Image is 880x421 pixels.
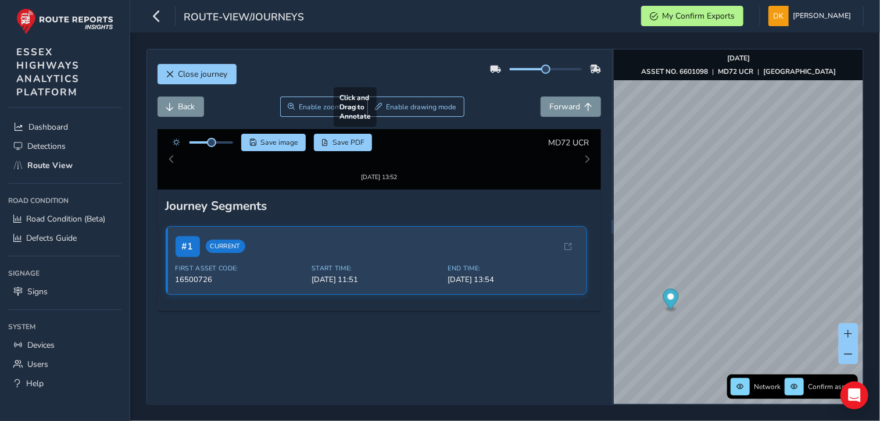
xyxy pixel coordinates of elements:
[344,147,414,158] img: Thumbnail frame
[27,340,55,351] span: Devices
[768,6,855,26] button: [PERSON_NAME]
[312,254,441,262] span: Start Time:
[176,264,305,274] span: 16500726
[344,158,414,166] div: [DATE] 13:52
[718,67,753,76] strong: MD72 UCR
[8,374,121,393] a: Help
[26,233,77,244] span: Defects Guide
[8,265,121,282] div: Signage
[176,254,305,262] span: First Asset Code:
[299,102,360,112] span: Enable zoom mode
[176,226,200,247] span: # 1
[8,229,121,248] a: Defects Guide
[641,67,836,76] div: | |
[27,160,73,171] span: Route View
[448,254,578,262] span: End Time:
[727,53,750,63] strong: [DATE]
[367,97,464,117] button: Draw
[541,97,601,117] button: Forward
[8,355,121,374] a: Users
[314,134,373,151] button: PDF
[26,213,105,224] span: Road Condition (Beta)
[8,192,121,209] div: Road Condition
[662,10,735,22] span: My Confirm Exports
[793,6,851,26] span: [PERSON_NAME]
[763,67,836,76] strong: [GEOGRAPHIC_DATA]
[260,138,298,147] span: Save image
[158,97,204,117] button: Back
[206,230,245,243] span: Current
[27,286,48,297] span: Signs
[28,122,68,133] span: Dashboard
[754,382,781,391] span: Network
[27,141,66,152] span: Detections
[332,138,364,147] span: Save PDF
[178,101,195,112] span: Back
[641,6,743,26] button: My Confirm Exports
[8,156,121,175] a: Route View
[280,97,368,117] button: Zoom
[548,137,589,148] span: MD72 UCR
[166,187,593,204] div: Journey Segments
[808,382,854,391] span: Confirm assets
[312,264,441,274] span: [DATE] 11:51
[8,318,121,336] div: System
[241,134,306,151] button: Save
[768,6,789,26] img: diamond-layout
[178,69,228,80] span: Close journey
[8,282,121,301] a: Signs
[641,67,708,76] strong: ASSET NO. 6601098
[840,381,868,409] div: Open Intercom Messenger
[27,359,48,370] span: Users
[184,10,304,26] span: route-view/journeys
[663,289,678,313] div: Map marker
[16,8,113,34] img: rr logo
[8,209,121,229] a: Road Condition (Beta)
[16,45,80,99] span: ESSEX HIGHWAYS ANALYTICS PLATFORM
[158,64,237,84] button: Close journey
[549,101,580,112] span: Forward
[8,336,121,355] a: Devices
[8,137,121,156] a: Detections
[26,378,44,389] span: Help
[387,102,457,112] span: Enable drawing mode
[8,117,121,137] a: Dashboard
[448,264,578,274] span: [DATE] 13:54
